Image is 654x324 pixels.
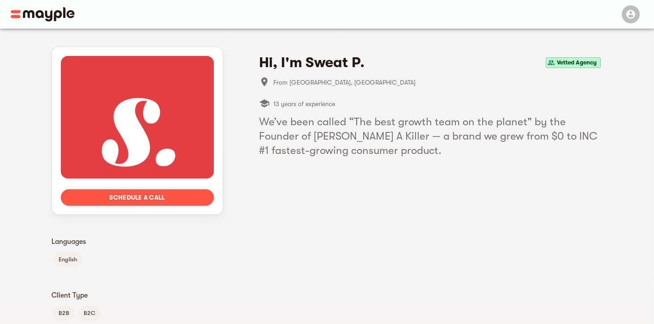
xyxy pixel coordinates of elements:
[11,7,75,21] img: Main logo
[78,308,101,319] span: B2C
[553,57,600,68] span: Vetted Agency
[259,115,603,158] h5: We’ve been called “The best growth team on the planet" by the Founder of [PERSON_NAME] A Killer —...
[51,290,223,301] p: Client Type
[53,254,82,265] span: English
[616,10,643,17] span: Menu
[61,189,214,205] button: Schedule a call
[51,236,223,247] p: Languages
[53,308,75,319] span: B2B
[273,98,335,109] span: 13 years of experience
[259,54,365,72] h4: Hi, I'm Sweat P.
[273,77,603,88] span: From [GEOGRAPHIC_DATA], [GEOGRAPHIC_DATA]
[68,192,207,203] span: Schedule a call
